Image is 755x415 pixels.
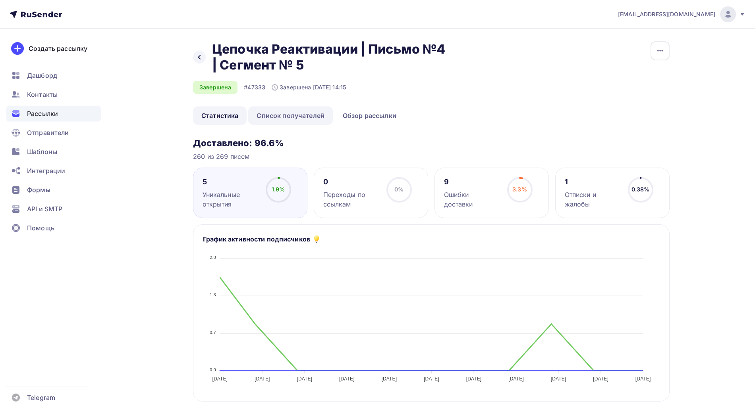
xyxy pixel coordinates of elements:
a: Формы [6,182,101,198]
div: Ошибки доставки [444,190,500,209]
a: Список получателей [248,106,333,125]
div: 5 [203,177,259,187]
div: Создать рассылку [29,44,87,53]
span: Telegram [27,393,55,402]
span: Формы [27,185,50,195]
tspan: [DATE] [382,376,397,382]
a: Рассылки [6,106,101,122]
h5: График активности подписчиков [203,234,310,244]
span: 3.3% [512,186,527,193]
tspan: [DATE] [297,376,312,382]
div: 1 [565,177,621,187]
tspan: [DATE] [339,376,355,382]
span: [EMAIL_ADDRESS][DOMAIN_NAME] [618,10,715,18]
span: Отправители [27,128,69,137]
span: 0% [394,186,404,193]
span: 1.9% [272,186,285,193]
tspan: [DATE] [424,376,439,382]
tspan: 1.3 [210,292,216,297]
span: Рассылки [27,109,58,118]
div: 9 [444,177,500,187]
a: Отправители [6,125,101,141]
div: Уникальные открытия [203,190,259,209]
div: 260 из 269 писем [193,152,670,161]
div: Отписки и жалобы [565,190,621,209]
h3: Доставлено: 96.6% [193,137,670,149]
tspan: [DATE] [508,376,524,382]
a: [EMAIL_ADDRESS][DOMAIN_NAME] [618,6,745,22]
div: Завершена [DATE] 14:15 [272,83,346,91]
span: 0.38% [631,186,650,193]
a: Контакты [6,87,101,102]
tspan: 0.7 [210,330,216,335]
div: #47333 [244,83,265,91]
span: Дашборд [27,71,57,80]
span: Интеграции [27,166,65,176]
span: Контакты [27,90,58,99]
tspan: 0.0 [210,367,216,372]
tspan: [DATE] [551,376,566,382]
div: 0 [323,177,379,187]
span: Шаблоны [27,147,57,156]
h2: Цепочка Реактивации | Письмо №4 | Сегмент № 5 [212,41,452,73]
a: Шаблоны [6,144,101,160]
span: API и SMTP [27,204,62,214]
tspan: [DATE] [466,376,482,382]
a: Дашборд [6,68,101,83]
div: Переходы по ссылкам [323,190,379,209]
tspan: [DATE] [212,376,228,382]
span: Помощь [27,223,54,233]
div: Завершена [193,81,238,94]
tspan: [DATE] [255,376,270,382]
tspan: [DATE] [635,376,651,382]
a: Обзор рассылки [334,106,405,125]
a: Статистика [193,106,247,125]
tspan: [DATE] [593,376,608,382]
tspan: 2.0 [210,255,216,260]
